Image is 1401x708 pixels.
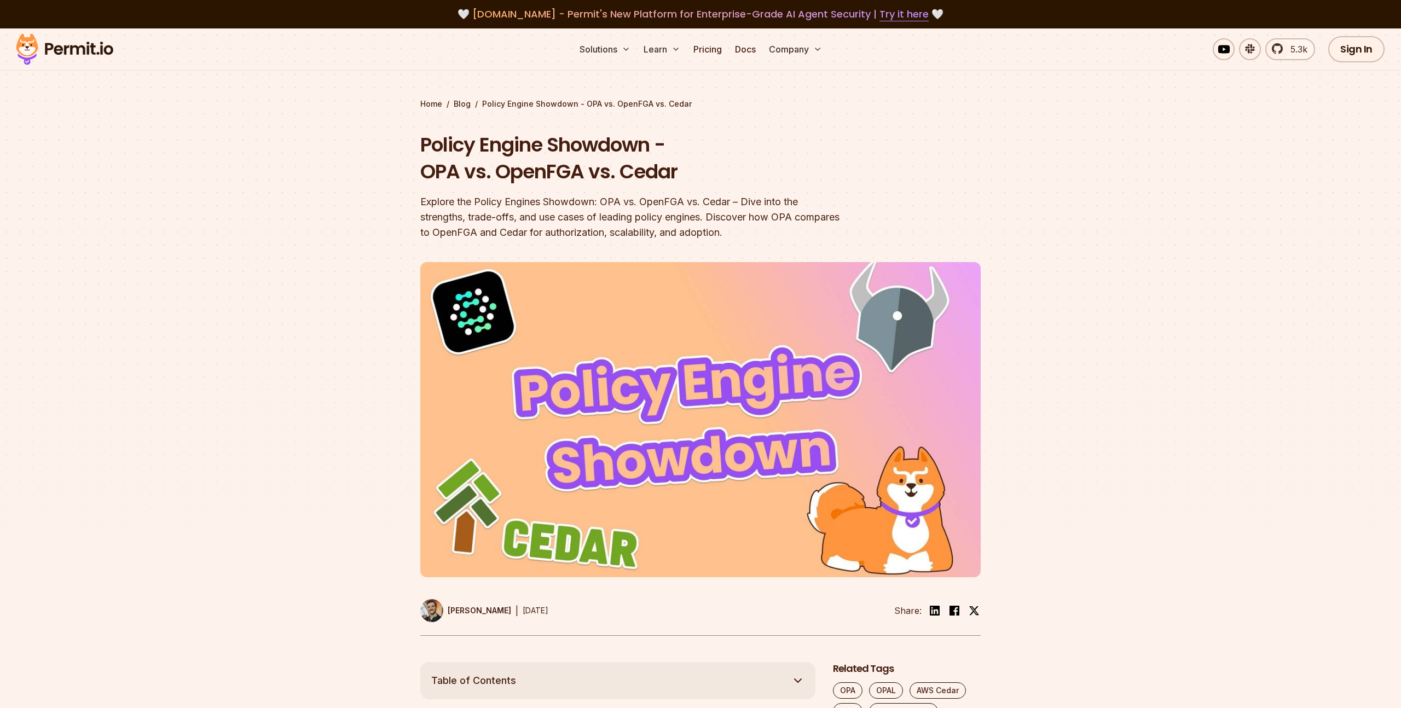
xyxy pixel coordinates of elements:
[420,194,841,240] div: Explore the Policy Engines Showdown: OPA vs. OpenFGA vs. Cedar – Dive into the strengths, trade-o...
[523,606,548,615] time: [DATE]
[420,599,443,622] img: Daniel Bass
[454,98,471,109] a: Blog
[431,673,516,688] span: Table of Contents
[910,682,966,699] a: AWS Cedar
[1328,36,1385,62] a: Sign In
[420,98,442,109] a: Home
[420,662,815,699] button: Table of Contents
[948,604,961,617] img: facebook
[420,262,981,577] img: Policy Engine Showdown - OPA vs. OpenFGA vs. Cedar
[420,131,841,185] h1: Policy Engine Showdown - OPA vs. OpenFGA vs. Cedar
[869,682,903,699] a: OPAL
[928,604,941,617] img: linkedin
[639,38,685,60] button: Learn
[26,7,1375,22] div: 🤍 🤍
[1265,38,1315,60] a: 5.3k
[879,7,929,21] a: Try it here
[11,31,118,68] img: Permit logo
[765,38,826,60] button: Company
[472,7,929,21] span: [DOMAIN_NAME] - Permit's New Platform for Enterprise-Grade AI Agent Security |
[420,599,511,622] a: [PERSON_NAME]
[689,38,726,60] a: Pricing
[1284,43,1307,56] span: 5.3k
[516,604,518,617] div: |
[833,662,981,676] h2: Related Tags
[575,38,635,60] button: Solutions
[448,605,511,616] p: [PERSON_NAME]
[731,38,760,60] a: Docs
[969,605,980,616] img: twitter
[894,604,922,617] li: Share:
[833,682,862,699] a: OPA
[420,98,981,109] div: / /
